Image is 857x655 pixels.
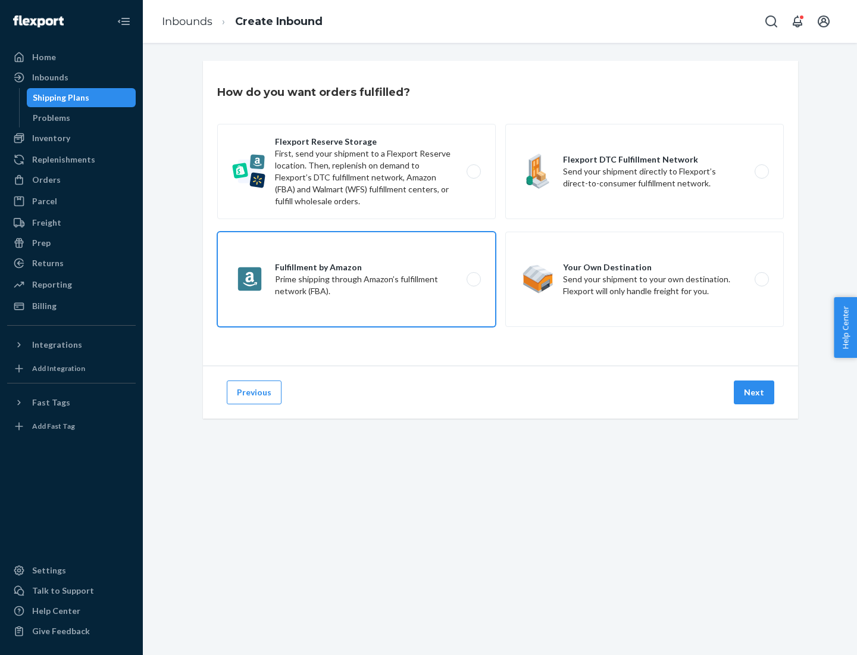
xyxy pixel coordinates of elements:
[162,15,212,28] a: Inbounds
[32,279,72,291] div: Reporting
[112,10,136,33] button: Close Navigation
[7,48,136,67] a: Home
[7,297,136,316] a: Billing
[27,88,136,107] a: Shipping Plans
[7,335,136,354] button: Integrations
[217,85,410,100] h3: How do you want orders fulfilled?
[32,564,66,576] div: Settings
[7,68,136,87] a: Inbounds
[32,300,57,312] div: Billing
[32,71,68,83] div: Inbounds
[7,275,136,294] a: Reporting
[32,195,57,207] div: Parcel
[33,112,70,124] div: Problems
[32,397,70,408] div: Fast Tags
[7,561,136,580] a: Settings
[7,393,136,412] button: Fast Tags
[7,581,136,600] a: Talk to Support
[235,15,323,28] a: Create Inbound
[7,213,136,232] a: Freight
[32,132,70,144] div: Inventory
[32,625,90,637] div: Give Feedback
[7,417,136,436] a: Add Fast Tag
[32,585,94,597] div: Talk to Support
[7,622,136,641] button: Give Feedback
[32,421,75,431] div: Add Fast Tag
[7,192,136,211] a: Parcel
[812,10,836,33] button: Open account menu
[32,605,80,617] div: Help Center
[7,601,136,620] a: Help Center
[734,380,774,404] button: Next
[32,174,61,186] div: Orders
[7,254,136,273] a: Returns
[786,10,809,33] button: Open notifications
[834,297,857,358] button: Help Center
[32,237,51,249] div: Prep
[7,233,136,252] a: Prep
[759,10,783,33] button: Open Search Box
[227,380,282,404] button: Previous
[32,217,61,229] div: Freight
[32,339,82,351] div: Integrations
[7,359,136,378] a: Add Integration
[33,92,89,104] div: Shipping Plans
[32,51,56,63] div: Home
[13,15,64,27] img: Flexport logo
[152,4,332,39] ol: breadcrumbs
[32,154,95,166] div: Replenishments
[32,363,85,373] div: Add Integration
[27,108,136,127] a: Problems
[7,129,136,148] a: Inventory
[32,257,64,269] div: Returns
[7,170,136,189] a: Orders
[7,150,136,169] a: Replenishments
